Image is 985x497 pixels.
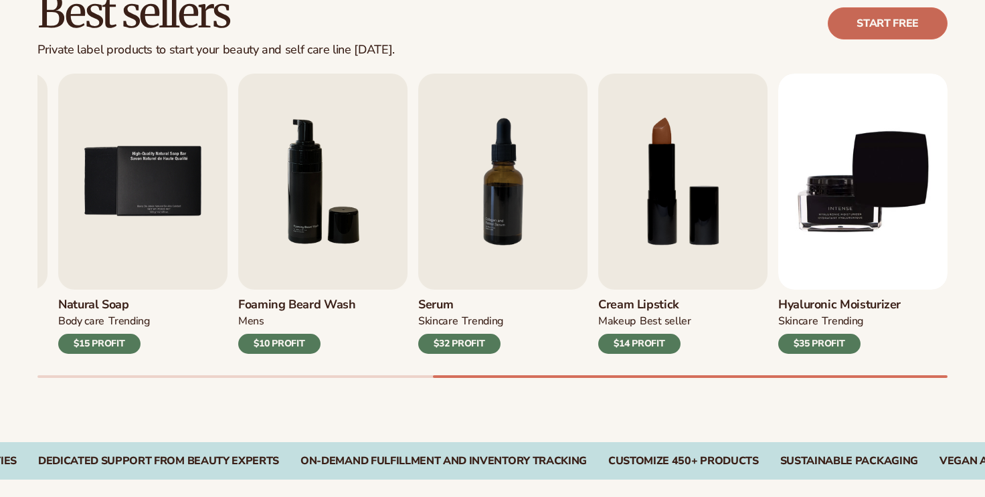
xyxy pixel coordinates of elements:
[598,74,768,354] a: 8 / 9
[778,74,948,354] a: 9 / 9
[640,314,691,328] div: BEST SELLER
[37,43,395,58] div: Private label products to start your beauty and self care line [DATE].
[58,314,104,328] div: BODY Care
[608,455,759,468] div: CUSTOMIZE 450+ PRODUCTS
[58,334,141,354] div: $15 PROFIT
[418,74,588,354] a: 7 / 9
[418,298,503,312] h3: Serum
[108,314,149,328] div: TRENDING
[778,298,901,312] h3: Hyaluronic moisturizer
[418,334,501,354] div: $32 PROFIT
[778,334,861,354] div: $35 PROFIT
[418,314,458,328] div: SKINCARE
[300,455,587,468] div: On-Demand Fulfillment and Inventory Tracking
[822,314,863,328] div: TRENDING
[462,314,503,328] div: TRENDING
[598,334,681,354] div: $14 PROFIT
[58,74,228,354] a: 5 / 9
[238,74,408,354] a: 6 / 9
[598,314,636,328] div: MAKEUP
[598,298,691,312] h3: Cream Lipstick
[778,314,818,328] div: SKINCARE
[38,455,279,468] div: Dedicated Support From Beauty Experts
[238,334,321,354] div: $10 PROFIT
[828,7,948,39] a: Start free
[238,298,356,312] h3: Foaming beard wash
[780,455,918,468] div: SUSTAINABLE PACKAGING
[238,314,264,328] div: mens
[58,298,150,312] h3: Natural Soap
